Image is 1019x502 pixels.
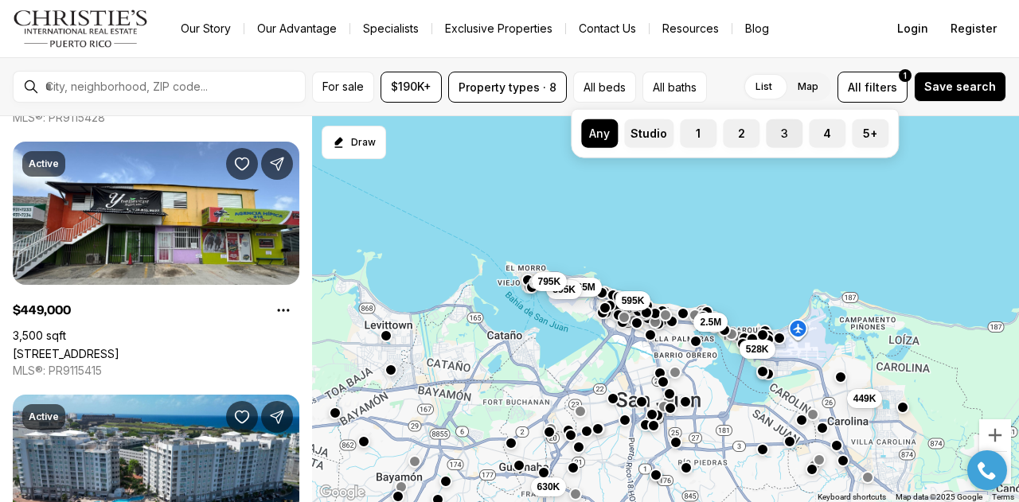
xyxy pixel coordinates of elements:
button: 449K [847,389,883,408]
span: Login [897,22,928,35]
button: Zoom in [979,419,1011,451]
button: For sale [312,72,374,103]
button: Start drawing [322,126,386,159]
a: Exclusive Properties [432,18,565,40]
span: filters [865,79,897,95]
a: Our Story [168,18,244,40]
a: Specialists [350,18,431,40]
button: All baths [642,72,707,103]
label: List [743,72,785,101]
span: 595K [622,294,645,307]
button: Property options [267,294,299,326]
span: $190K+ [391,80,431,93]
button: Login [888,13,938,45]
span: Register [951,22,997,35]
p: Active [29,158,59,170]
button: Register [941,13,1006,45]
label: Studio [624,119,673,148]
button: Property types · 8 [448,72,567,103]
button: All beds [573,72,636,103]
label: 3 [766,119,802,148]
button: $190K+ [381,72,442,103]
button: Save Property: 100 DEL MUELLE #1905 [226,401,258,433]
label: 4 [809,119,845,148]
span: 795K [538,275,561,288]
a: A13 GALICIA AVE., CASTELLANA GARDENS DEV., CAROLINA PR, 00983 [13,347,119,360]
p: Active [29,411,59,423]
button: 895K [546,280,582,299]
button: Share Property [261,401,293,433]
span: Map data ©2025 Google [896,492,982,501]
button: 595K [615,291,651,310]
label: Any [581,119,618,148]
span: 2.5M [700,316,721,329]
span: 528K [746,343,769,356]
label: 2 [723,119,759,148]
span: Save search [924,80,996,93]
a: Our Advantage [244,18,349,40]
button: Save search [914,72,1006,102]
button: Allfilters1 [837,72,908,103]
span: 1 [904,69,907,82]
button: 2.5M [693,313,728,332]
a: Blog [732,18,782,40]
span: All [848,79,861,95]
img: logo [13,10,149,48]
label: 5+ [852,119,888,148]
button: Share Property [261,148,293,180]
a: Resources [650,18,732,40]
button: 795K [532,272,568,291]
label: Map [785,72,831,101]
label: 1 [680,119,716,148]
button: 1.65M [563,278,602,297]
button: 630K [531,477,567,496]
button: Contact Us [566,18,649,40]
span: 630K [537,481,560,493]
span: 449K [853,392,876,405]
button: Save Property: A13 GALICIA AVE., CASTELLANA GARDENS DEV. [226,148,258,180]
span: For sale [322,80,364,93]
button: 528K [740,340,775,359]
span: 1.65M [569,281,595,294]
span: 895K [552,283,576,296]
